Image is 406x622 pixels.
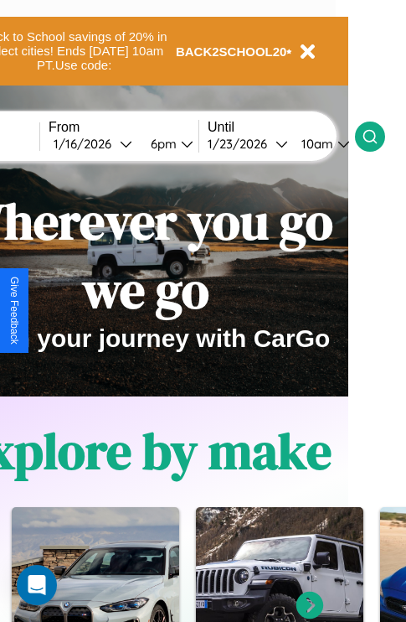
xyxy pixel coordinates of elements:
div: 1 / 16 / 2026 [54,136,120,152]
label: Until [208,120,355,135]
label: From [49,120,198,135]
div: 10am [293,136,337,152]
div: Give Feedback [8,277,20,345]
b: BACK2SCHOOL20 [176,44,287,59]
button: 1/16/2026 [49,135,137,153]
div: 1 / 23 / 2026 [208,136,275,152]
button: 6pm [137,135,198,153]
div: 6pm [142,136,181,152]
div: Open Intercom Messenger [17,565,57,605]
button: 10am [288,135,355,153]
